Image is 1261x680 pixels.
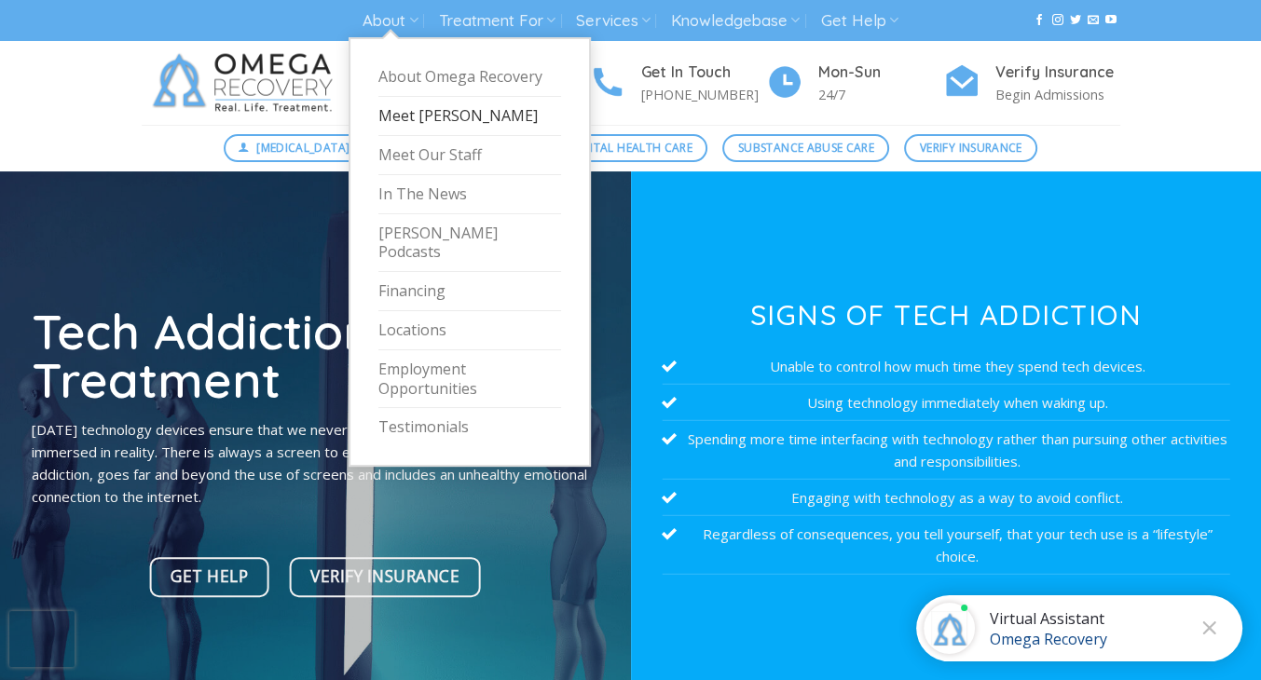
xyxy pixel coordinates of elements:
p: Begin Admissions [995,84,1120,105]
p: [DATE] technology devices ensure that we never have to spend a moment fully immersed in reality. ... [32,418,599,508]
li: Spending more time interfacing with technology rather than pursuing other activities and responsi... [662,421,1229,480]
a: Follow on Instagram [1051,14,1062,27]
a: Testimonials [378,408,561,446]
span: Verify Insurance [920,139,1022,156]
a: Knowledgebase [671,4,800,38]
a: [PERSON_NAME] Podcasts [378,214,561,273]
span: [MEDICAL_DATA] [256,139,350,156]
a: Treatment For [439,4,555,38]
span: Verify Insurance [310,564,459,590]
span: Mental Health Care [569,139,692,156]
a: Mental Health Care [554,134,707,162]
a: In The News [378,175,561,214]
a: About Omega Recovery [378,58,561,97]
a: [MEDICAL_DATA] [224,134,365,162]
a: About [363,4,418,38]
iframe: reCAPTCHA [9,611,75,667]
a: Substance Abuse Care [722,134,889,162]
a: Verify Insurance [289,557,481,597]
span: Get Help [171,564,248,590]
a: Follow on Twitter [1070,14,1081,27]
a: Meet [PERSON_NAME] [378,97,561,136]
p: [PHONE_NUMBER] [641,84,766,105]
span: Substance Abuse Care [738,139,874,156]
h4: Get In Touch [641,61,766,85]
li: Unable to control how much time they spend tech devices. [662,348,1229,385]
h4: Mon-Sun [818,61,943,85]
a: Employment Opportunities [378,350,561,409]
a: Services [576,4,650,38]
li: Engaging with technology as a way to avoid conflict. [662,480,1229,516]
li: Regardless of consequences, you tell yourself, that your tech use is a “lifestyle” choice. [662,516,1229,575]
a: Financing [378,272,561,311]
a: Follow on YouTube [1105,14,1117,27]
a: Verify Insurance [904,134,1037,162]
p: 24/7 [818,84,943,105]
img: Omega Recovery [142,41,351,125]
a: Meet Our Staff [378,136,561,175]
a: Get Help [821,4,898,38]
a: Get In Touch [PHONE_NUMBER] [589,61,766,106]
h4: Verify Insurance [995,61,1120,85]
h3: Signs of Tech Addiction [662,301,1229,329]
a: Get Help [150,557,270,597]
h1: Tech Addiction Treatment [32,306,599,404]
a: Verify Insurance Begin Admissions [943,61,1120,106]
a: Locations [378,311,561,350]
a: Follow on Facebook [1034,14,1045,27]
a: Send us an email [1088,14,1099,27]
li: Using technology immediately when waking up. [662,385,1229,421]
